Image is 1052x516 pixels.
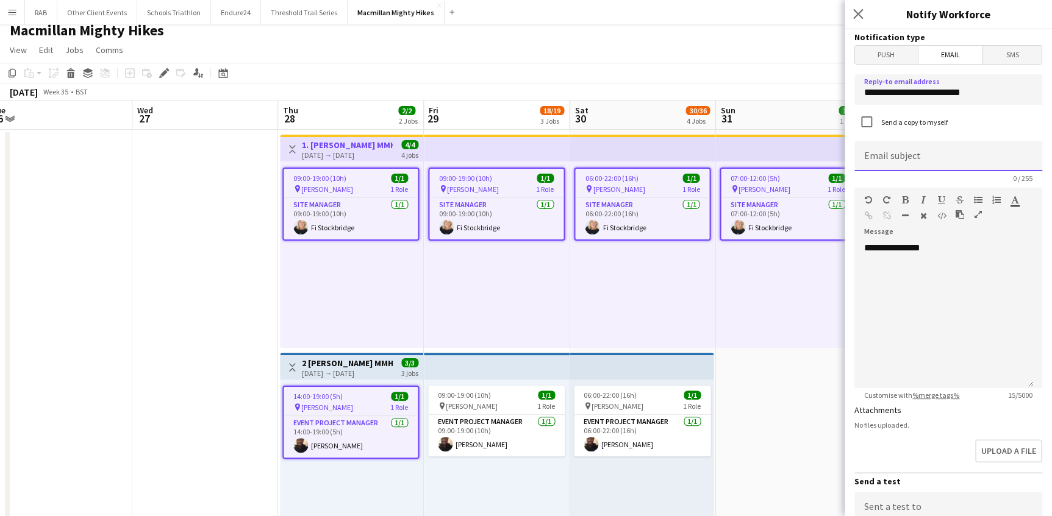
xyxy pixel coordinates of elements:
[401,140,418,149] span: 4/4
[390,185,408,194] span: 1 Role
[839,106,856,115] span: 1/1
[937,195,946,205] button: Underline
[574,168,710,241] app-job-card: 06:00-22:00 (16h)1/1 [PERSON_NAME]1 RoleSite Manager1/106:00-22:00 (16h)Fi Stockbridge
[1003,174,1042,183] span: 0 / 255
[584,391,637,400] span: 06:00-22:00 (16h)
[446,401,498,411] span: [PERSON_NAME]
[302,150,393,160] div: [DATE] → [DATE]
[302,358,393,369] h3: 2 [PERSON_NAME] MMH- 3 day role
[137,1,211,24] button: Schools Triathlon
[283,105,298,116] span: Thu
[293,174,346,183] span: 09:00-19:00 (10h)
[718,111,735,125] span: 31
[399,116,418,125] div: 2 Jobs
[538,391,555,400] span: 1/1
[282,386,419,459] app-job-card: 14:00-19:00 (5h)1/1 [PERSON_NAME]1 RoleEvent Project Manager1/114:00-19:00 (5h)[PERSON_NAME]
[39,44,53,55] span: Edit
[390,403,408,412] span: 1 Role
[574,415,710,456] app-card-role: Event Project Manager1/106:00-22:00 (16h)[PERSON_NAME]
[998,391,1042,400] span: 15 / 5000
[34,42,58,58] a: Edit
[211,1,261,24] button: Endure24
[401,149,418,160] div: 4 jobs
[845,6,1052,22] h3: Notify Workforce
[10,21,164,40] h1: Macmillan Mighty Hikes
[57,1,137,24] button: Other Client Events
[96,44,123,55] span: Comms
[348,1,445,24] button: Macmillan Mighty Hikes
[401,358,418,367] span: 3/3
[428,386,565,456] div: 09:00-19:00 (10h)1/1 [PERSON_NAME]1 RoleEvent Project Manager1/109:00-19:00 (10h)[PERSON_NAME]
[391,392,408,401] span: 1/1
[284,416,418,458] app-card-role: Event Project Manager1/114:00-19:00 (5h)[PERSON_NAME]
[828,174,845,183] span: 1/1
[918,46,983,64] span: Email
[302,140,393,150] h3: 1. [PERSON_NAME] MMH- 4 day role
[864,195,873,205] button: Undo
[281,111,298,125] span: 28
[854,405,901,415] label: Attachments
[447,185,499,194] span: [PERSON_NAME]
[428,415,565,456] app-card-role: Event Project Manager1/109:00-19:00 (10h)[PERSON_NAME]
[721,198,855,239] app-card-role: Site Manager1/107:00-12:00 (5h)Fi Stockbridge
[137,105,153,116] span: Wed
[731,174,780,183] span: 07:00-12:00 (5h)
[682,185,700,194] span: 1 Role
[25,1,57,24] button: RAB
[854,476,1042,487] h3: Send a test
[720,105,735,116] span: Sun
[439,174,492,183] span: 09:00-19:00 (10h)
[720,168,856,241] app-job-card: 07:00-12:00 (5h)1/1 [PERSON_NAME]1 RoleSite Manager1/107:00-12:00 (5h)Fi Stockbridge
[983,46,1042,64] span: SMS
[682,174,700,183] span: 1/1
[684,391,701,400] span: 1/1
[293,392,343,401] span: 14:00-19:00 (5h)
[540,116,564,125] div: 3 Jobs
[10,44,27,55] span: View
[301,185,353,194] span: [PERSON_NAME]
[391,174,408,183] span: 1/1
[65,44,84,55] span: Jobs
[302,369,393,378] div: [DATE] → [DATE]
[536,185,554,194] span: 1 Role
[919,195,928,205] button: Italic
[839,116,855,125] div: 1 Job
[135,111,153,125] span: 27
[401,367,418,378] div: 3 jobs
[573,111,588,125] span: 30
[284,198,418,239] app-card-role: Site Manager1/109:00-19:00 (10h)Fi Stockbridge
[855,46,918,64] span: Push
[427,111,438,125] span: 29
[919,211,928,221] button: Clear Formatting
[683,401,701,411] span: 1 Role
[574,105,588,116] span: Sat
[901,211,909,221] button: Horizontal Line
[974,210,982,219] button: Fullscreen
[956,210,964,219] button: Paste as plain text
[282,168,419,241] app-job-card: 09:00-19:00 (10h)1/1 [PERSON_NAME]1 RoleSite Manager1/109:00-19:00 (10h)Fi Stockbridge
[937,211,946,221] button: HTML Code
[992,195,1001,205] button: Ordered List
[975,439,1042,462] button: Upload a file
[429,105,438,116] span: Fri
[540,106,564,115] span: 18/19
[879,118,948,127] label: Send a copy to myself
[537,401,555,411] span: 1 Role
[585,174,638,183] span: 06:00-22:00 (16h)
[429,198,564,239] app-card-role: Site Manager1/109:00-19:00 (10h)Fi Stockbridge
[60,42,88,58] a: Jobs
[854,420,1042,429] div: No files uploaded.
[76,87,88,96] div: BST
[593,185,645,194] span: [PERSON_NAME]
[301,403,353,412] span: [PERSON_NAME]
[739,185,790,194] span: [PERSON_NAME]
[828,185,845,194] span: 1 Role
[574,386,710,456] app-job-card: 06:00-22:00 (16h)1/1 [PERSON_NAME]1 RoleEvent Project Manager1/106:00-22:00 (16h)[PERSON_NAME]
[40,87,71,96] span: Week 35
[854,32,1042,43] h3: Notification type
[901,195,909,205] button: Bold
